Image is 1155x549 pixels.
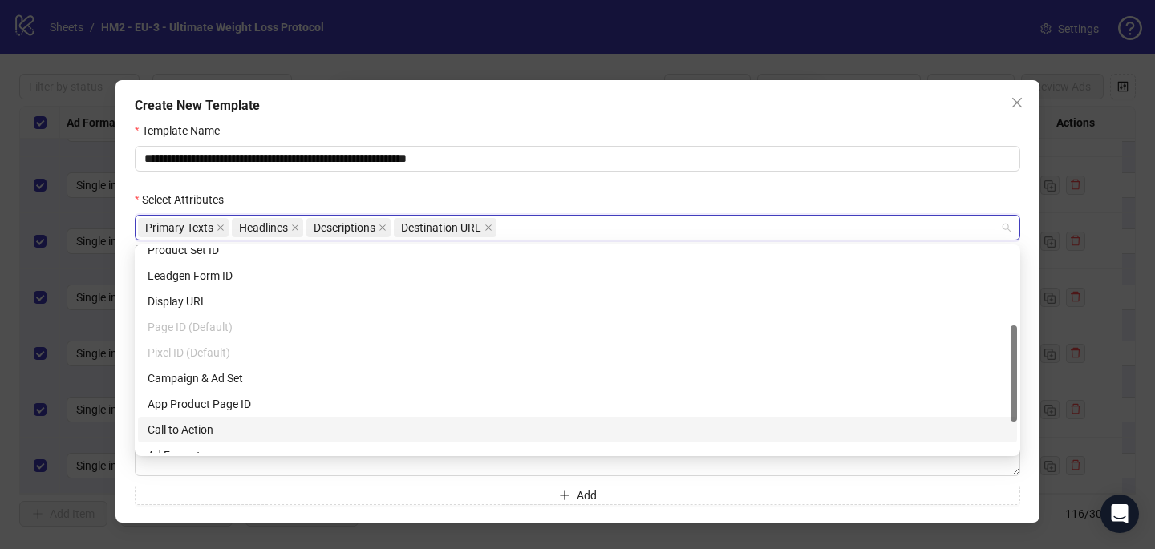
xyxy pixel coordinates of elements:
[232,218,303,237] span: Headlines
[148,267,1007,285] div: Leadgen Form ID
[145,219,213,236] span: Primary Texts
[138,442,1017,468] div: Ad Format
[577,489,597,502] span: Add
[135,96,1020,115] div: Create New Template
[138,391,1017,417] div: App Product Page ID
[135,191,234,208] label: Select Attributes
[148,293,1007,310] div: Display URL
[484,224,492,232] span: close
[138,365,1017,391] div: Campaign & Ad Set
[148,446,1007,464] div: Ad Format
[291,224,299,232] span: close
[138,218,229,237] span: Primary Texts
[135,146,1020,172] input: Template Name
[135,486,1020,505] button: Add
[394,218,496,237] span: Destination URL
[148,344,1007,361] div: Pixel ID (Default)
[217,224,225,232] span: close
[148,421,1007,438] div: Call to Action
[138,263,1017,289] div: Leadgen Form ID
[148,369,1007,387] div: Campaign & Ad Set
[1004,90,1030,115] button: Close
[135,122,230,139] label: Template Name
[148,318,1007,336] div: Page ID (Default)
[239,219,288,236] span: Headlines
[1100,495,1139,533] div: Open Intercom Messenger
[148,395,1007,413] div: App Product Page ID
[138,417,1017,442] div: Call to Action
[148,241,1007,259] div: Product Set ID
[138,340,1017,365] div: Pixel ID (Default)
[135,240,1020,258] div: Select attributes to include in this template. Attributes marked as 'Default' are set as default ...
[138,237,1017,263] div: Product Set ID
[314,219,375,236] span: Descriptions
[401,219,481,236] span: Destination URL
[138,289,1017,314] div: Display URL
[559,490,570,501] span: plus
[138,314,1017,340] div: Page ID (Default)
[1011,96,1023,109] span: close
[379,224,387,232] span: close
[306,218,391,237] span: Descriptions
